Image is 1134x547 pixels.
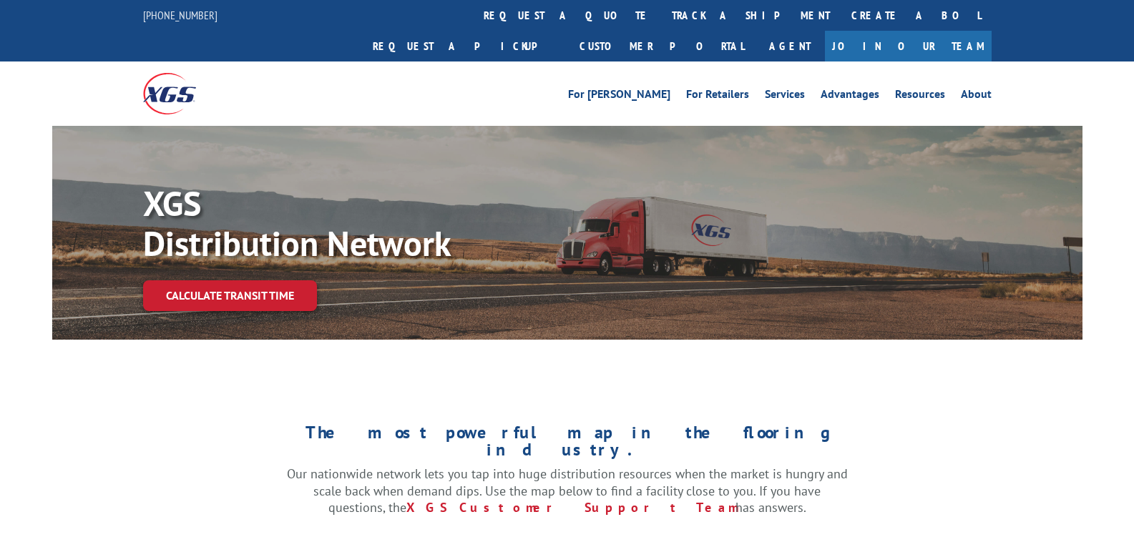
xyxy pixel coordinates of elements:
[755,31,825,61] a: Agent
[821,89,879,104] a: Advantages
[287,424,848,465] h1: The most powerful map in the flooring industry.
[406,499,735,516] a: XGS Customer Support Team
[287,465,848,516] p: Our nationwide network lets you tap into huge distribution resources when the market is hungry an...
[895,89,945,104] a: Resources
[961,89,992,104] a: About
[568,89,670,104] a: For [PERSON_NAME]
[569,31,755,61] a: Customer Portal
[686,89,749,104] a: For Retailers
[143,280,317,311] a: Calculate transit time
[143,183,572,263] p: XGS Distribution Network
[765,89,805,104] a: Services
[143,8,217,22] a: [PHONE_NUMBER]
[825,31,992,61] a: Join Our Team
[362,31,569,61] a: Request a pickup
